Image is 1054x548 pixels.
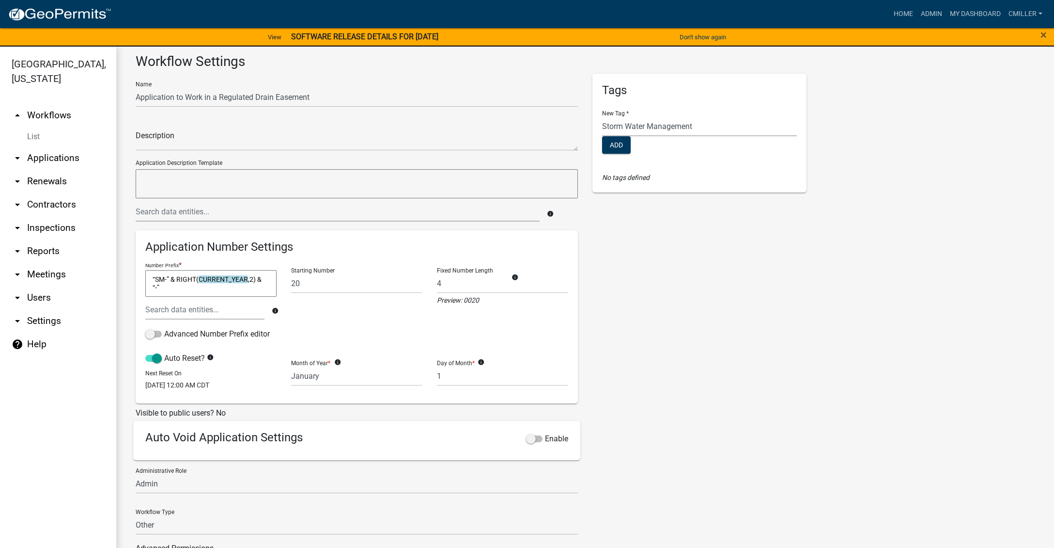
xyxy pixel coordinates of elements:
[12,338,23,350] i: help
[602,83,797,97] h5: Tags
[511,274,518,281] i: info
[12,152,23,164] i: arrow_drop_down
[136,159,578,167] p: Application Description Template
[145,262,179,269] p: Number Prefix
[602,136,631,154] button: Add
[12,176,23,187] i: arrow_drop_down
[145,371,182,376] label: Next Reset On
[334,359,341,366] i: info
[478,359,484,366] i: info
[12,245,23,257] i: arrow_drop_down
[12,110,23,121] i: arrow_drop_up
[12,292,23,304] i: arrow_drop_down
[264,29,285,45] a: View
[547,210,554,217] i: info
[136,202,540,222] input: Search data entities...
[291,32,438,41] strong: SOFTWARE RELEASE DETAILS FOR [DATE]
[526,433,568,445] label: Enable
[437,293,568,306] div: Preview: 0020
[12,199,23,210] i: arrow_drop_down
[145,240,568,254] h6: Application Number Settings
[890,5,917,23] a: Home
[136,409,226,417] label: Visible to public users? No
[12,315,23,327] i: arrow_drop_down
[676,29,730,45] button: Don't show again
[1040,28,1047,42] span: ×
[136,53,1035,70] h3: Workflow Settings
[145,431,568,445] h6: Auto Void Application Settings
[917,5,946,23] a: Admin
[602,174,650,181] i: No tags defined
[145,300,264,320] input: Search data entities...
[145,328,270,340] label: Advanced Number Prefix editor
[145,380,277,390] div: [DATE] 12:00 AM CDT
[272,307,279,314] i: info
[145,353,205,364] label: Auto Reset?
[946,5,1005,23] a: My Dashboard
[12,269,23,280] i: arrow_drop_down
[12,222,23,234] i: arrow_drop_down
[1005,5,1046,23] a: cmiller
[207,354,214,361] i: info
[1040,29,1047,41] button: Close
[136,159,578,222] wm-data-entity-autocomplete: Application Description Template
